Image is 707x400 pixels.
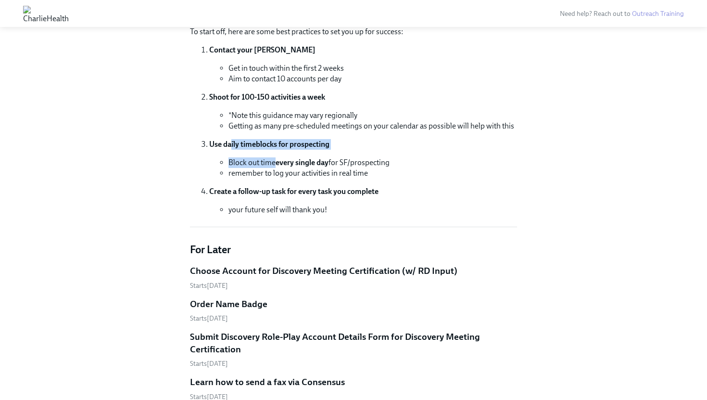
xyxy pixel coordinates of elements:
[209,45,316,54] strong: Contact your [PERSON_NAME]
[228,121,517,131] li: Getting as many pre-scheduled meetings on your calendar as possible will help with this
[209,187,379,196] strong: Create a follow-up task for every task you complete
[190,26,517,37] p: To start off, here are some best practices to set you up for success:
[228,74,517,84] li: Aim to contact 10 accounts per day
[228,110,517,121] li: *Note this guidance may vary regionally
[190,298,517,323] a: Order Name BadgeStarts[DATE]
[276,158,328,167] strong: every single day
[190,376,345,388] h5: Learn how to send a fax via Consensus
[190,331,517,368] a: Submit Discovery Role-Play Account Details Form for Discovery Meeting CertificationStarts[DATE]
[190,265,457,277] h5: Choose Account for Discovery Meeting Certification (w/ RD Input)
[560,10,684,18] span: Need help? Reach out to
[228,63,517,74] li: Get in touch within the first 2 weeks
[190,314,228,323] span: Wednesday, August 13th 2025, 7:00 am
[190,265,517,290] a: Choose Account for Discovery Meeting Certification (w/ RD Input)Starts[DATE]
[23,6,69,21] img: CharlieHealth
[190,331,517,355] h5: Submit Discovery Role-Play Account Details Form for Discovery Meeting Certification
[190,298,267,310] h5: Order Name Badge
[228,157,517,168] li: Block out time for SF/prospecting
[190,282,228,290] span: Tuesday, August 12th 2025, 7:00 am
[190,243,517,257] h4: For Later
[190,360,228,368] span: Thursday, August 14th 2025, 7:00 am
[632,10,684,18] a: Outreach Training
[209,140,329,149] strong: Use daily timeblocks for prospecting
[228,205,517,215] li: your future self will thank you!
[209,92,325,102] strong: Shoot for 100-150 activities a week
[228,168,517,179] li: remember to log your activities in real time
